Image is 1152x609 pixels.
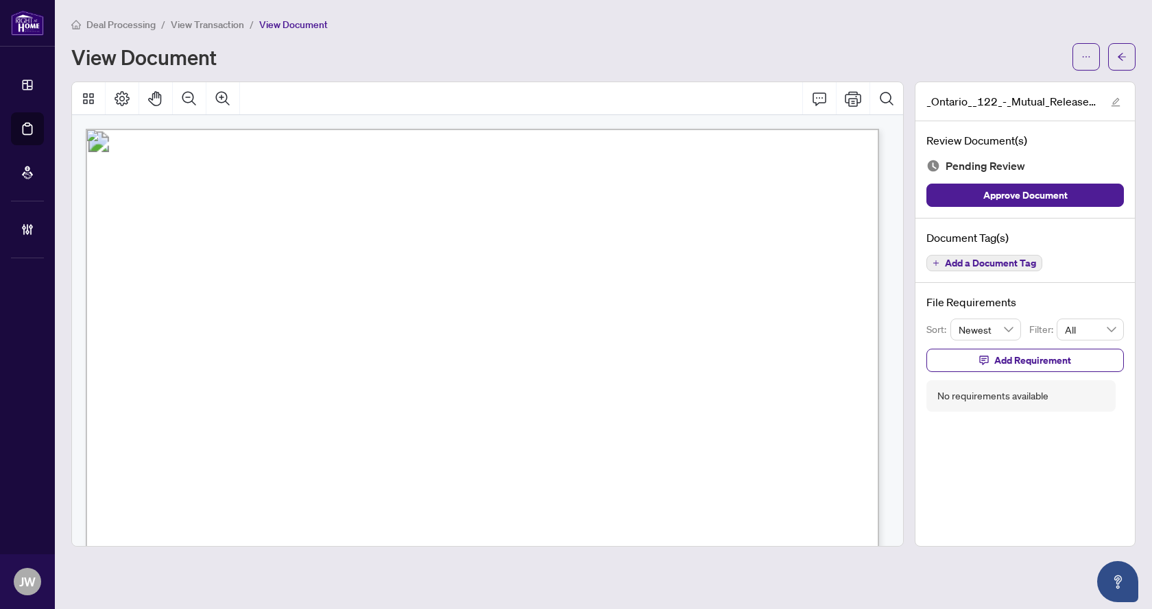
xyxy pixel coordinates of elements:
[926,255,1042,271] button: Add a Document Tag
[926,294,1124,310] h4: File Requirements
[926,159,940,173] img: Document Status
[926,184,1124,207] button: Approve Document
[926,229,1124,246] h4: Document Tag(s)
[71,20,81,29] span: home
[1065,319,1116,340] span: All
[945,258,1036,268] span: Add a Document Tag
[250,16,254,32] li: /
[171,18,244,31] span: View Transaction
[86,18,156,31] span: Deal Processing
[259,18,328,31] span: View Document
[161,16,165,32] li: /
[946,157,1025,175] span: Pending Review
[11,10,44,36] img: logo
[1097,561,1138,602] button: Open asap
[926,322,950,337] p: Sort:
[1111,97,1120,107] span: edit
[1117,52,1127,62] span: arrow-left
[926,132,1124,149] h4: Review Document(s)
[19,572,36,591] span: JW
[1081,52,1091,62] span: ellipsis
[983,184,1068,206] span: Approve Document
[959,319,1013,340] span: Newest
[994,349,1071,371] span: Add Requirement
[933,260,939,266] span: plus
[926,93,1098,110] span: _Ontario__122_-_Mutual_Release__2_ 1 EXECUTED.pdf
[1029,322,1057,337] p: Filter:
[937,388,1048,403] div: No requirements available
[926,349,1124,372] button: Add Requirement
[71,46,217,68] h1: View Document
